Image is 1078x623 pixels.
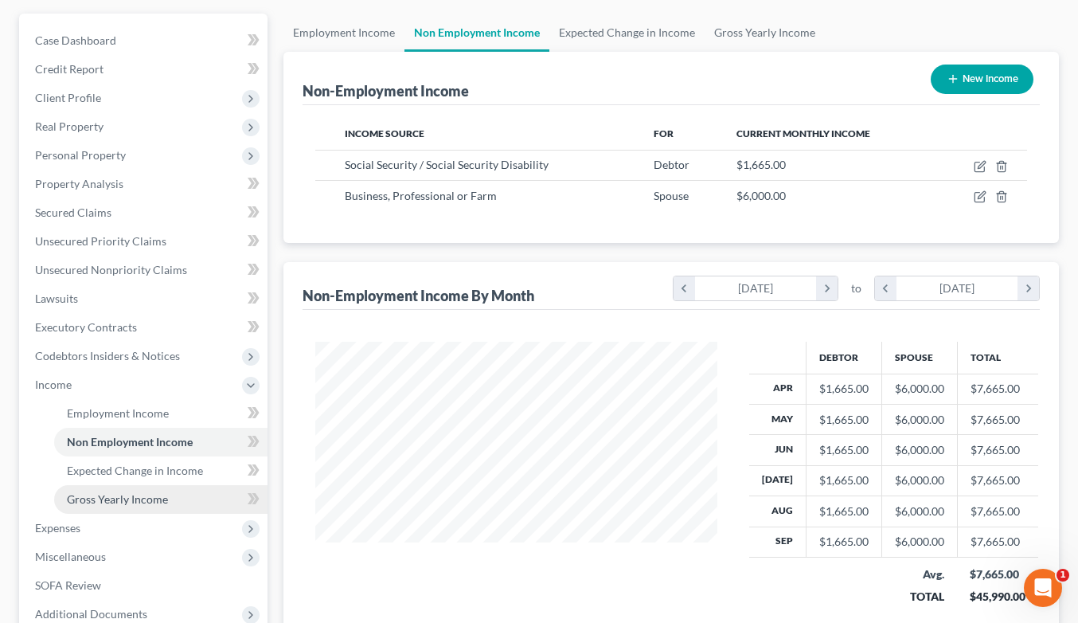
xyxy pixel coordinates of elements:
[895,381,944,397] div: $6,000.00
[819,534,869,550] div: $1,665.00
[957,435,1038,465] td: $7,665.00
[957,496,1038,527] td: $7,665.00
[970,566,1025,582] div: $7,665.00
[895,412,944,428] div: $6,000.00
[957,527,1038,557] td: $7,665.00
[22,26,268,55] a: Case Dashboard
[22,571,268,600] a: SOFA Review
[749,435,807,465] th: Jun
[35,177,123,190] span: Property Analysis
[736,127,870,139] span: Current Monthly Income
[67,406,169,420] span: Employment Income
[957,374,1038,404] td: $7,665.00
[970,589,1025,605] div: $45,990.00
[895,534,944,550] div: $6,000.00
[35,263,187,276] span: Unsecured Nonpriority Claims
[736,158,786,171] span: $1,665.00
[881,342,957,374] th: Spouse
[705,14,825,52] a: Gross Yearly Income
[749,404,807,434] th: May
[1024,569,1062,607] iframe: Intercom live chat
[851,280,861,296] span: to
[894,566,944,582] div: Avg.
[1057,569,1069,582] span: 1
[35,521,80,535] span: Expenses
[345,189,497,202] span: Business, Professional or Farm
[54,399,268,428] a: Employment Income
[35,607,147,621] span: Additional Documents
[22,55,268,84] a: Credit Report
[895,472,944,488] div: $6,000.00
[736,189,786,202] span: $6,000.00
[303,81,469,100] div: Non-Employment Income
[654,158,689,171] span: Debtor
[35,578,101,592] span: SOFA Review
[54,428,268,456] a: Non Employment Income
[895,442,944,458] div: $6,000.00
[22,313,268,342] a: Executory Contracts
[35,120,104,133] span: Real Property
[404,14,549,52] a: Non Employment Income
[749,465,807,496] th: [DATE]
[67,435,193,449] span: Non Employment Income
[283,14,404,52] a: Employment Income
[806,342,881,374] th: Debtor
[35,349,180,362] span: Codebtors Insiders & Notices
[35,148,126,162] span: Personal Property
[695,276,817,300] div: [DATE]
[1017,276,1039,300] i: chevron_right
[931,65,1033,94] button: New Income
[819,442,869,458] div: $1,665.00
[22,256,268,284] a: Unsecured Nonpriority Claims
[896,276,1018,300] div: [DATE]
[35,62,104,76] span: Credit Report
[35,550,106,563] span: Miscellaneous
[549,14,705,52] a: Expected Change in Income
[957,342,1038,374] th: Total
[35,33,116,47] span: Case Dashboard
[345,158,549,171] span: Social Security / Social Security Disability
[894,589,944,605] div: TOTAL
[35,91,101,104] span: Client Profile
[67,492,168,506] span: Gross Yearly Income
[819,472,869,488] div: $1,665.00
[35,234,166,248] span: Unsecured Priority Claims
[22,198,268,227] a: Secured Claims
[22,227,268,256] a: Unsecured Priority Claims
[875,276,896,300] i: chevron_left
[67,464,203,477] span: Expected Change in Income
[54,485,268,514] a: Gross Yearly Income
[54,456,268,485] a: Expected Change in Income
[654,127,674,139] span: For
[22,170,268,198] a: Property Analysis
[749,527,807,557] th: Sep
[749,496,807,527] th: Aug
[957,404,1038,434] td: $7,665.00
[819,412,869,428] div: $1,665.00
[957,465,1038,496] td: $7,665.00
[819,503,869,519] div: $1,665.00
[35,378,72,391] span: Income
[303,286,534,305] div: Non-Employment Income By Month
[345,127,424,139] span: Income Source
[819,381,869,397] div: $1,665.00
[674,276,695,300] i: chevron_left
[35,292,78,305] span: Lawsuits
[35,320,137,334] span: Executory Contracts
[35,206,111,219] span: Secured Claims
[895,503,944,519] div: $6,000.00
[816,276,838,300] i: chevron_right
[654,189,689,202] span: Spouse
[749,374,807,404] th: Apr
[22,284,268,313] a: Lawsuits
